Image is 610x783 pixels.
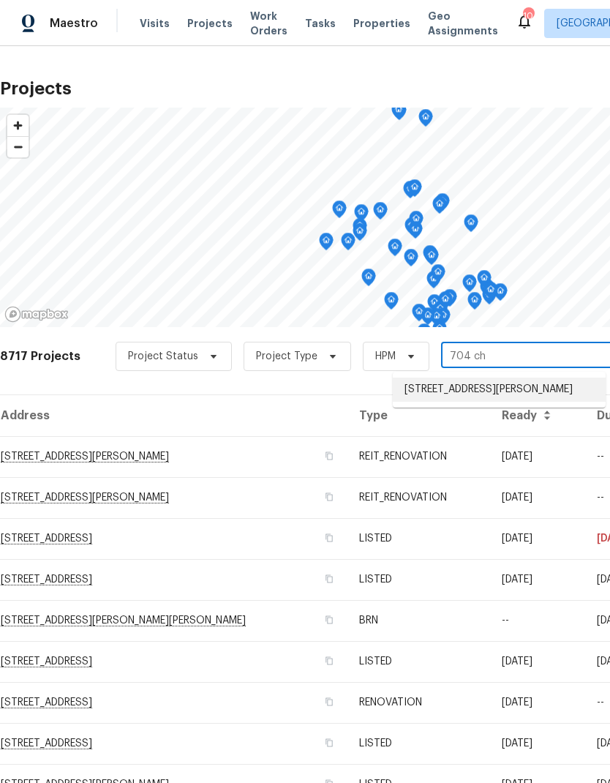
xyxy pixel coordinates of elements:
[429,308,444,331] div: Map marker
[7,115,29,136] button: Zoom in
[490,395,586,436] th: Ready
[467,292,482,315] div: Map marker
[477,270,492,293] div: Map marker
[347,723,490,764] td: LISTED
[407,179,422,202] div: Map marker
[50,16,98,31] span: Maestro
[490,682,586,723] td: [DATE]
[323,572,336,585] button: Copy Address
[323,490,336,503] button: Copy Address
[305,18,336,29] span: Tasks
[424,247,439,270] div: Map marker
[427,294,442,317] div: Map marker
[347,436,490,477] td: REIT_RENOVATION
[375,349,396,364] span: HPM
[493,283,508,306] div: Map marker
[432,196,447,219] div: Map marker
[250,9,287,38] span: Work Orders
[323,449,336,462] button: Copy Address
[423,245,437,268] div: Map marker
[421,307,435,330] div: Map marker
[4,306,69,323] a: Mapbox homepage
[523,9,533,23] div: 10
[436,307,451,330] div: Map marker
[490,436,586,477] td: [DATE]
[431,264,445,287] div: Map marker
[490,518,586,559] td: [DATE]
[353,16,410,31] span: Properties
[438,291,453,314] div: Map marker
[353,218,367,241] div: Map marker
[391,102,406,124] div: Map marker
[354,204,369,227] div: Map marker
[443,289,457,312] div: Map marker
[341,233,355,255] div: Map marker
[323,531,336,544] button: Copy Address
[347,518,490,559] td: LISTED
[140,16,170,31] span: Visits
[128,349,198,364] span: Project Status
[393,378,606,402] li: [STREET_ADDRESS][PERSON_NAME]
[7,136,29,157] button: Zoom out
[418,109,433,132] div: Map marker
[490,641,586,682] td: [DATE]
[347,641,490,682] td: LISTED
[187,16,233,31] span: Projects
[483,282,498,304] div: Map marker
[347,559,490,600] td: LISTED
[256,349,317,364] span: Project Type
[373,202,388,225] div: Map marker
[332,201,347,223] div: Map marker
[323,695,336,708] button: Copy Address
[490,723,586,764] td: [DATE]
[433,301,448,323] div: Map marker
[347,477,490,518] td: REIT_RENOVATION
[403,181,418,203] div: Map marker
[482,287,497,310] div: Map marker
[462,274,477,297] div: Map marker
[435,193,450,216] div: Map marker
[490,477,586,518] td: [DATE]
[347,395,490,436] th: Type
[319,233,334,255] div: Map marker
[353,223,367,246] div: Map marker
[490,559,586,600] td: [DATE]
[490,600,586,641] td: --
[347,682,490,723] td: RENOVATION
[388,239,402,261] div: Map marker
[426,271,441,293] div: Map marker
[408,221,423,244] div: Map marker
[347,600,490,641] td: BRN
[404,217,419,240] div: Map marker
[464,214,478,237] div: Map marker
[7,137,29,157] span: Zoom out
[323,654,336,667] button: Copy Address
[323,613,336,626] button: Copy Address
[441,345,609,368] input: Search projects
[361,269,376,291] div: Map marker
[428,9,498,38] span: Geo Assignments
[412,304,426,326] div: Map marker
[323,736,336,749] button: Copy Address
[404,249,418,271] div: Map marker
[384,292,399,315] div: Map marker
[409,211,423,233] div: Map marker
